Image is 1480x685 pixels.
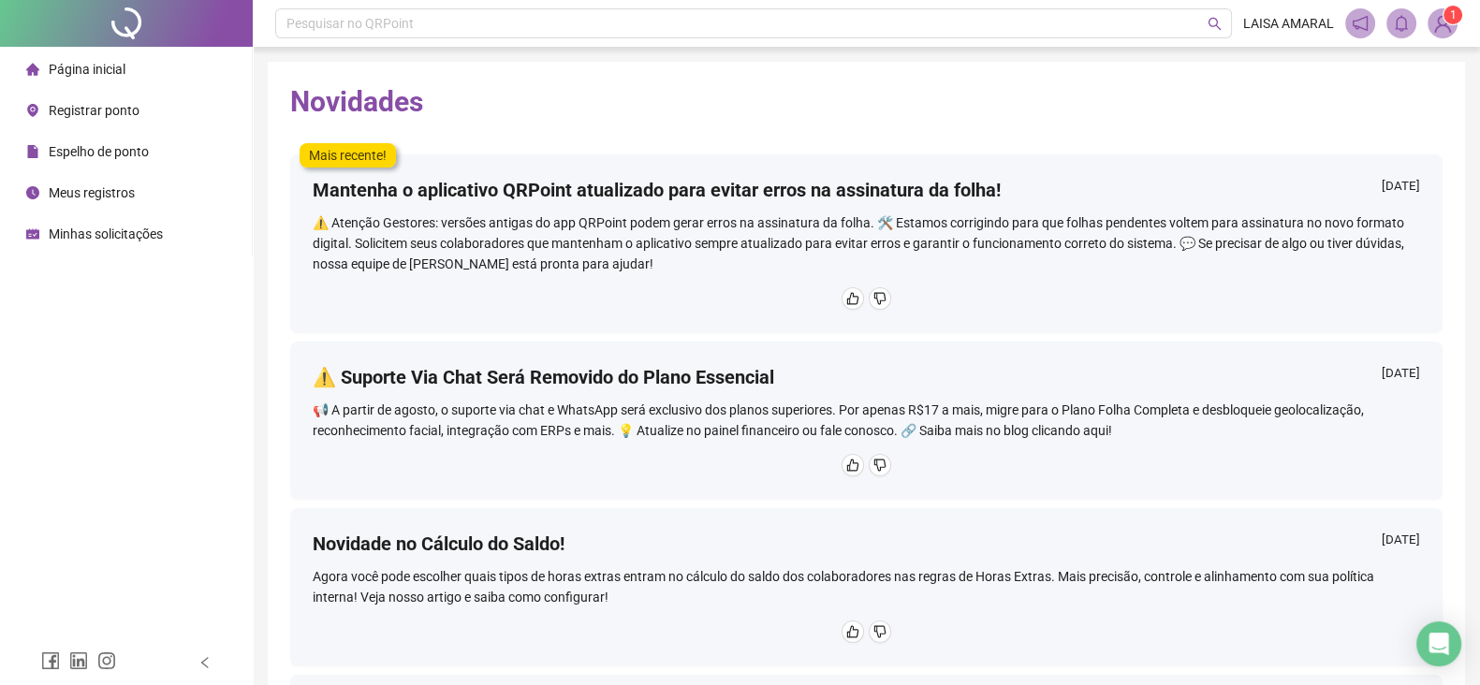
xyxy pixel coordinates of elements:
[26,186,39,199] span: clock-circle
[198,656,212,669] span: left
[26,227,39,240] span: schedule
[846,459,859,472] span: like
[313,566,1420,607] div: Agora você pode escolher quais tipos de horas extras entram no cálculo do saldo dos colaboradores...
[873,625,887,638] span: dislike
[26,63,39,76] span: home
[49,144,149,159] span: Espelho de ponto
[1443,6,1462,24] sup: Atualize o seu contato no menu Meus Dados
[313,531,564,557] h4: Novidade no Cálculo do Saldo!
[300,143,396,168] label: Mais recente!
[1243,13,1334,34] span: LAISA AMARAL
[49,62,125,77] span: Página inicial
[26,104,39,117] span: environment
[49,103,139,118] span: Registrar ponto
[97,651,116,670] span: instagram
[1393,15,1410,32] span: bell
[873,459,887,472] span: dislike
[26,145,39,158] span: file
[313,212,1420,274] div: ⚠️ Atenção Gestores: versões antigas do app QRPoint podem gerar erros na assinatura da folha. 🛠️ ...
[1382,177,1420,200] div: [DATE]
[69,651,88,670] span: linkedin
[313,364,774,390] h4: ⚠️ Suporte Via Chat Será Removido do Plano Essencial
[49,226,163,241] span: Minhas solicitações
[873,292,887,305] span: dislike
[313,400,1420,441] div: 📢 A partir de agosto, o suporte via chat e WhatsApp será exclusivo dos planos superiores. Por ape...
[1429,9,1457,37] img: 87118
[846,292,859,305] span: like
[290,84,1443,120] h2: Novidades
[1416,621,1461,666] div: Open Intercom Messenger
[1382,364,1420,387] div: [DATE]
[1208,17,1222,31] span: search
[1352,15,1369,32] span: notification
[1382,531,1420,554] div: [DATE]
[1450,8,1457,22] span: 1
[313,177,1001,203] h4: Mantenha o aplicativo QRPoint atualizado para evitar erros na assinatura da folha!
[846,625,859,638] span: like
[41,651,60,670] span: facebook
[49,185,135,200] span: Meus registros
